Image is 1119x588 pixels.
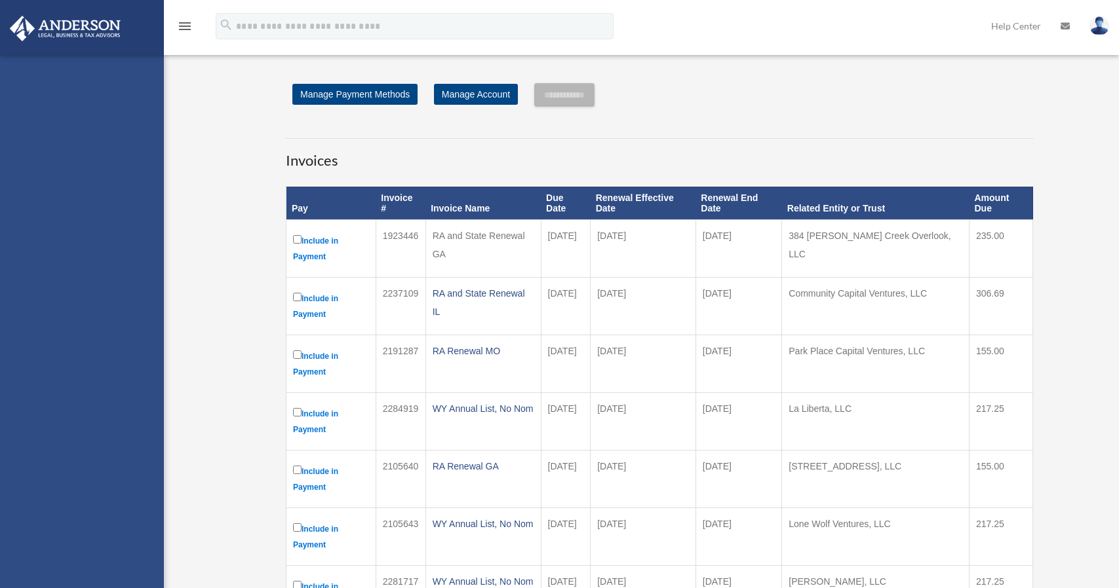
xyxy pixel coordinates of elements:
td: 2191287 [376,335,425,393]
td: [DATE] [591,508,696,566]
td: 2237109 [376,278,425,335]
td: [DATE] [591,220,696,278]
td: 155.00 [969,335,1032,393]
td: [DATE] [541,278,591,335]
img: Anderson Advisors Platinum Portal [6,16,125,41]
td: [STREET_ADDRESS], LLC [782,450,970,508]
td: [DATE] [541,393,591,450]
td: 217.25 [969,508,1032,566]
label: Include in Payment [293,463,369,495]
input: Include in Payment [293,408,302,416]
td: Park Place Capital Ventures, LLC [782,335,970,393]
td: 2105640 [376,450,425,508]
td: [DATE] [696,508,781,566]
div: WY Annual List, No Nom [433,515,534,533]
td: 235.00 [969,220,1032,278]
div: RA Renewal MO [433,342,534,360]
input: Include in Payment [293,235,302,244]
th: Amount Due [969,187,1032,220]
td: [DATE] [696,220,781,278]
td: [DATE] [591,450,696,508]
div: WY Annual List, No Nom [433,399,534,418]
th: Related Entity or Trust [782,187,970,220]
input: Include in Payment [293,466,302,474]
td: Community Capital Ventures, LLC [782,278,970,335]
td: [DATE] [541,220,591,278]
td: 2284919 [376,393,425,450]
td: Lone Wolf Ventures, LLC [782,508,970,566]
input: Include in Payment [293,350,302,359]
td: 1923446 [376,220,425,278]
td: 384 [PERSON_NAME] Creek Overlook, LLC [782,220,970,278]
th: Renewal End Date [696,187,781,220]
i: menu [177,18,193,34]
th: Due Date [541,187,591,220]
td: [DATE] [541,450,591,508]
td: [DATE] [591,393,696,450]
td: [DATE] [696,450,781,508]
a: Manage Payment Methods [292,84,418,105]
label: Include in Payment [293,348,369,380]
th: Pay [286,187,376,220]
h3: Invoices [286,138,1033,171]
td: [DATE] [696,335,781,393]
img: User Pic [1090,16,1109,35]
div: RA Renewal GA [433,457,534,475]
td: 2105643 [376,508,425,566]
input: Include in Payment [293,523,302,532]
th: Invoice Name [425,187,541,220]
td: 155.00 [969,450,1032,508]
div: RA and State Renewal GA [433,227,534,263]
th: Renewal Effective Date [591,187,696,220]
td: 306.69 [969,278,1032,335]
td: [DATE] [591,278,696,335]
th: Invoice # [376,187,425,220]
input: Include in Payment [293,293,302,301]
td: [DATE] [696,278,781,335]
label: Include in Payment [293,405,369,437]
td: [DATE] [541,335,591,393]
a: menu [177,23,193,34]
td: 217.25 [969,393,1032,450]
label: Include in Payment [293,521,369,553]
td: La Liberta, LLC [782,393,970,450]
label: Include in Payment [293,232,369,265]
td: [DATE] [591,335,696,393]
div: RA and State Renewal IL [433,284,534,321]
td: [DATE] [541,508,591,566]
i: search [219,18,233,32]
td: [DATE] [696,393,781,450]
label: Include in Payment [293,290,369,322]
a: Manage Account [434,84,518,105]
